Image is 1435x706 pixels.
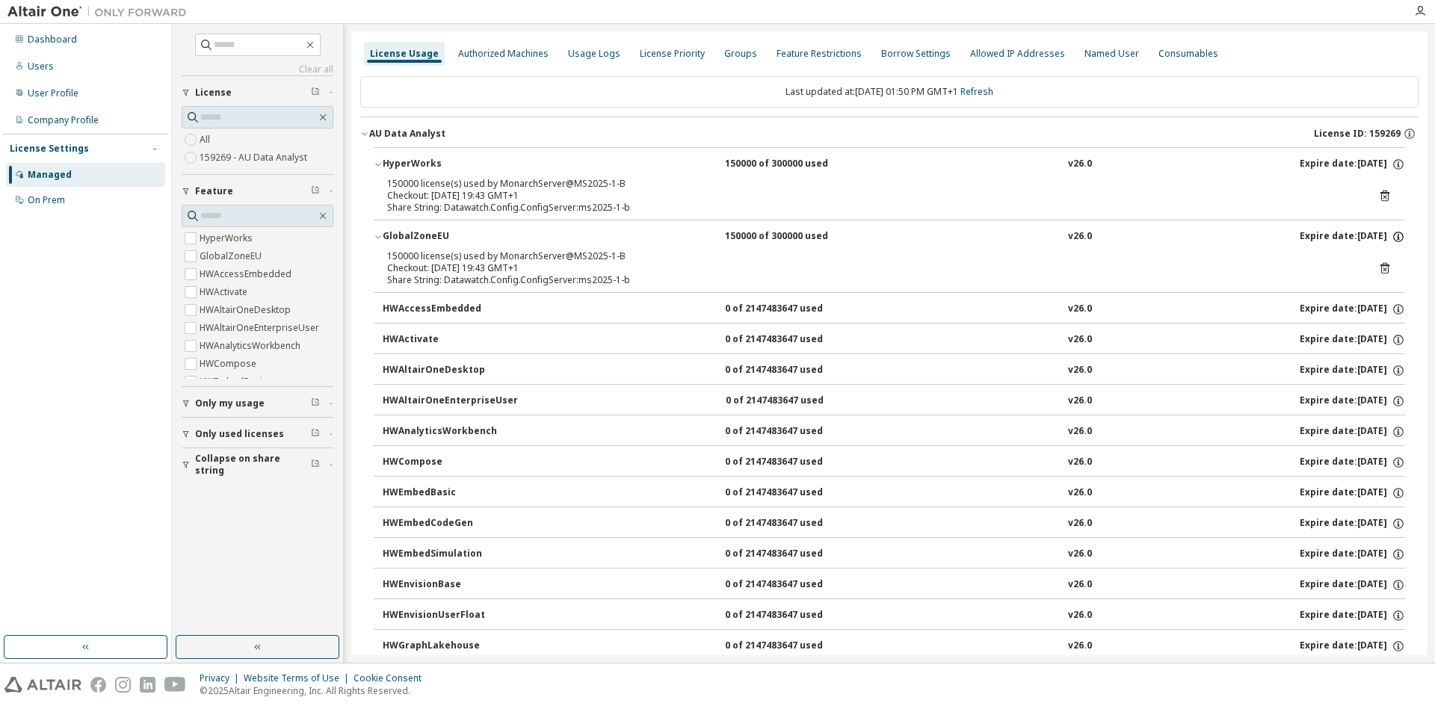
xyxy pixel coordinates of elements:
[374,148,1405,181] button: HyperWorks150000 of 300000 usedv26.0Expire date:[DATE]
[387,178,1356,190] div: 150000 license(s) used by MonarchServer@MS2025-1-B
[182,64,333,75] a: Clear all
[725,425,860,439] div: 0 of 2147483647 used
[360,76,1419,108] div: Last updated at: [DATE] 01:50 PM GMT+1
[369,128,445,140] div: AU Data Analyst
[960,85,993,98] a: Refresh
[1300,456,1405,469] div: Expire date: [DATE]
[726,394,860,408] div: 0 of 2147483647 used
[725,517,860,530] div: 0 of 2147483647 used
[182,448,333,481] button: Collapse on share string
[1158,48,1218,60] div: Consumables
[28,61,54,72] div: Users
[140,677,155,693] img: linkedin.svg
[568,48,620,60] div: Usage Logs
[1068,456,1092,469] div: v26.0
[374,220,1405,253] button: GlobalZoneEU150000 of 300000 usedv26.0Expire date:[DATE]
[725,548,860,561] div: 0 of 2147483647 used
[1068,578,1092,592] div: v26.0
[777,48,862,60] div: Feature Restrictions
[1068,230,1092,244] div: v26.0
[244,672,354,684] div: Website Terms of Use
[383,303,517,316] div: HWAccessEmbedded
[200,373,270,391] label: HWEmbedBasic
[370,48,439,60] div: License Usage
[725,486,860,500] div: 0 of 2147483647 used
[28,114,99,126] div: Company Profile
[115,677,131,693] img: instagram.svg
[383,517,517,530] div: HWEmbedCodeGen
[458,48,549,60] div: Authorized Machines
[311,459,320,471] span: Clear filter
[200,301,294,319] label: HWAltairOneDesktop
[200,247,265,265] label: GlobalZoneEU
[970,48,1065,60] div: Allowed IP Addresses
[1300,333,1405,347] div: Expire date: [DATE]
[311,428,320,440] span: Clear filter
[182,418,333,450] button: Only used licenses
[725,609,860,622] div: 0 of 2147483647 used
[195,428,284,440] span: Only used licenses
[383,446,1405,479] button: HWCompose0 of 2147483647 usedv26.0Expire date:[DATE]
[1084,48,1139,60] div: Named User
[1300,548,1405,561] div: Expire date: [DATE]
[383,538,1405,571] button: HWEmbedSimulation0 of 2147483647 usedv26.0Expire date:[DATE]
[1068,364,1092,377] div: v26.0
[1068,158,1092,171] div: v26.0
[383,293,1405,326] button: HWAccessEmbedded0 of 2147483647 usedv26.0Expire date:[DATE]
[1300,578,1405,592] div: Expire date: [DATE]
[383,630,1405,663] button: HWGraphLakehouse0 of 2147483647 usedv26.0Expire date:[DATE]
[387,274,1356,286] div: Share String: Datawatch.Config.ConfigServer:ms2025-1-b
[724,48,757,60] div: Groups
[725,578,860,592] div: 0 of 2147483647 used
[383,394,518,408] div: HWAltairOneEnterpriseUser
[725,230,860,244] div: 150000 of 300000 used
[725,333,860,347] div: 0 of 2147483647 used
[1068,303,1092,316] div: v26.0
[1314,128,1401,140] span: License ID: 159269
[311,185,320,197] span: Clear filter
[725,158,860,171] div: 150000 of 300000 used
[383,364,517,377] div: HWAltairOneDesktop
[881,48,951,60] div: Borrow Settings
[387,250,1356,262] div: 150000 license(s) used by MonarchServer@MS2025-1-B
[28,169,72,181] div: Managed
[164,677,186,693] img: youtube.svg
[1068,425,1092,439] div: v26.0
[1068,609,1092,622] div: v26.0
[1068,394,1092,408] div: v26.0
[1300,158,1405,171] div: Expire date: [DATE]
[1068,640,1092,653] div: v26.0
[195,397,265,409] span: Only my usage
[200,355,259,373] label: HWCompose
[200,283,250,301] label: HWActivate
[383,385,1405,418] button: HWAltairOneEnterpriseUser0 of 2147483647 usedv26.0Expire date:[DATE]
[200,131,213,149] label: All
[383,578,517,592] div: HWEnvisionBase
[383,230,517,244] div: GlobalZoneEU
[387,190,1356,202] div: Checkout: [DATE] 19:43 GMT+1
[383,415,1405,448] button: HWAnalyticsWorkbench0 of 2147483647 usedv26.0Expire date:[DATE]
[7,4,194,19] img: Altair One
[195,87,232,99] span: License
[28,34,77,46] div: Dashboard
[182,76,333,109] button: License
[1300,609,1405,622] div: Expire date: [DATE]
[1300,230,1405,244] div: Expire date: [DATE]
[182,175,333,208] button: Feature
[1068,548,1092,561] div: v26.0
[311,397,320,409] span: Clear filter
[387,202,1356,214] div: Share String: Datawatch.Config.ConfigServer:ms2025-1-b
[725,456,860,469] div: 0 of 2147483647 used
[383,477,1405,510] button: HWEmbedBasic0 of 2147483647 usedv26.0Expire date:[DATE]
[1300,364,1405,377] div: Expire date: [DATE]
[1300,303,1405,316] div: Expire date: [DATE]
[200,149,310,167] label: 159269 - AU Data Analyst
[383,354,1405,387] button: HWAltairOneDesktop0 of 2147483647 usedv26.0Expire date:[DATE]
[383,456,517,469] div: HWCompose
[28,194,65,206] div: On Prem
[182,387,333,420] button: Only my usage
[200,684,430,697] p: © 2025 Altair Engineering, Inc. All Rights Reserved.
[1300,425,1405,439] div: Expire date: [DATE]
[383,548,517,561] div: HWEmbedSimulation
[725,640,860,653] div: 0 of 2147483647 used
